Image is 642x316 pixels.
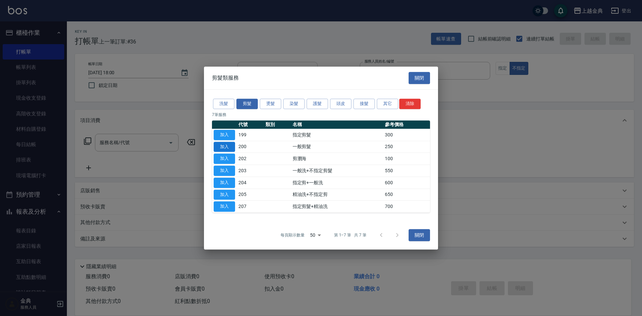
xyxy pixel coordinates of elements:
[307,99,328,109] button: 護髮
[237,141,264,153] td: 200
[383,120,430,129] th: 參考價格
[383,129,430,141] td: 300
[291,129,383,141] td: 指定剪髮
[383,201,430,213] td: 700
[213,99,234,109] button: 洗髮
[291,153,383,165] td: 剪瀏海
[237,129,264,141] td: 199
[307,226,323,244] div: 50
[291,120,383,129] th: 名稱
[291,201,383,213] td: 指定剪髮+精油洗
[330,99,351,109] button: 頭皮
[291,177,383,189] td: 指定剪+一般洗
[377,99,398,109] button: 其它
[237,165,264,177] td: 203
[214,178,235,188] button: 加入
[212,75,239,81] span: 剪髮類服務
[214,166,235,176] button: 加入
[409,72,430,84] button: 關閉
[281,232,305,238] p: 每頁顯示數量
[214,130,235,140] button: 加入
[214,153,235,164] button: 加入
[260,99,281,109] button: 燙髮
[383,141,430,153] td: 250
[383,165,430,177] td: 550
[283,99,305,109] button: 染髮
[264,120,291,129] th: 類別
[291,141,383,153] td: 一般剪髮
[237,120,264,129] th: 代號
[383,153,430,165] td: 100
[291,189,383,201] td: 精油洗+不指定剪
[383,189,430,201] td: 650
[214,201,235,212] button: 加入
[237,189,264,201] td: 205
[212,112,430,118] p: 7 筆服務
[214,142,235,152] button: 加入
[399,99,421,109] button: 清除
[334,232,366,238] p: 第 1–7 筆 共 7 筆
[237,201,264,213] td: 207
[236,99,258,109] button: 剪髮
[237,153,264,165] td: 202
[291,165,383,177] td: 一般洗+不指定剪髮
[383,177,430,189] td: 600
[409,229,430,241] button: 關閉
[353,99,375,109] button: 接髮
[214,190,235,200] button: 加入
[237,177,264,189] td: 204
